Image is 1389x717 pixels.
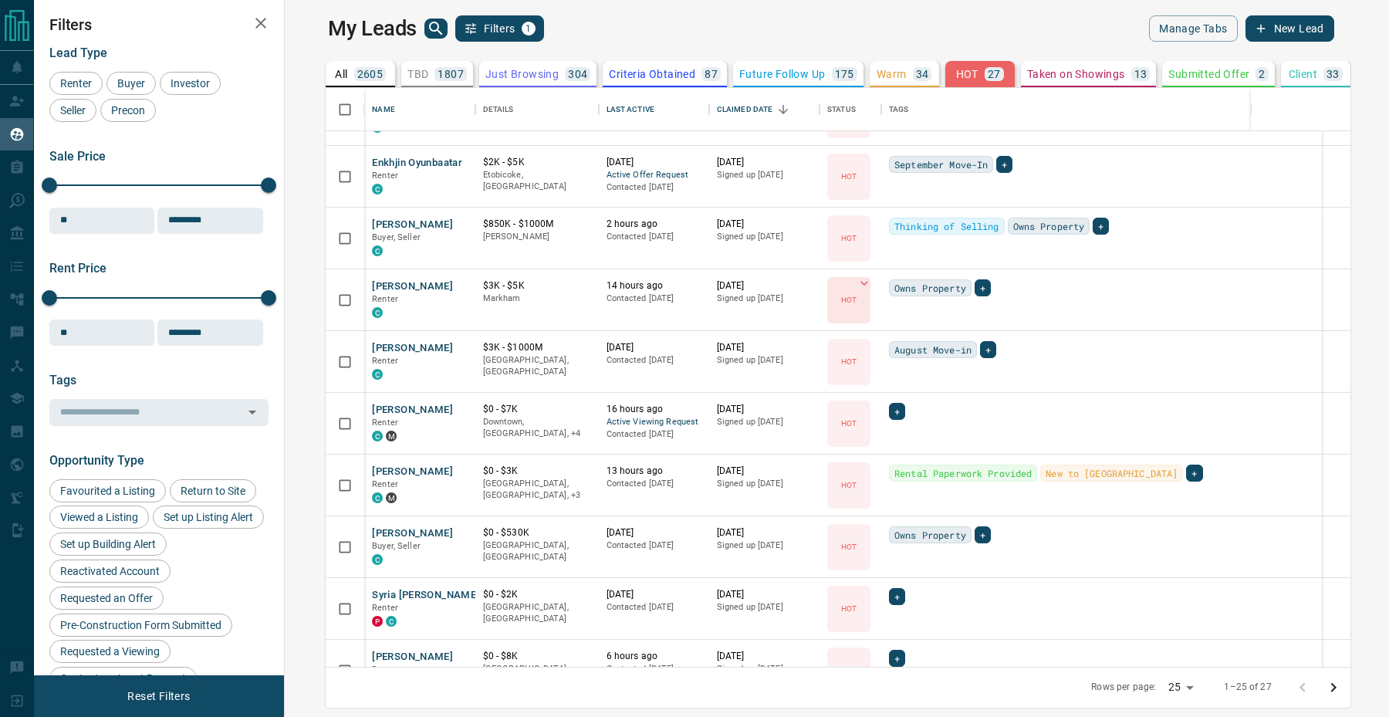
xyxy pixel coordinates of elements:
[386,431,397,441] div: mrloft.ca
[607,403,701,416] p: 16 hours ago
[599,88,709,131] div: Last Active
[49,587,164,610] div: Requested an Offer
[709,88,820,131] div: Claimed Date
[841,479,857,491] p: HOT
[372,403,453,418] button: [PERSON_NAME]
[717,293,812,305] p: Signed up [DATE]
[49,533,167,556] div: Set up Building Alert
[717,663,812,675] p: Signed up [DATE]
[106,72,156,95] div: Buyer
[1191,465,1197,481] span: +
[483,588,591,601] p: $0 - $2K
[483,231,591,243] p: [PERSON_NAME]
[607,539,701,552] p: Contacted [DATE]
[523,23,534,34] span: 1
[49,640,171,663] div: Requested a Viewing
[483,650,591,663] p: $0 - $8K
[894,651,900,666] span: +
[49,506,149,529] div: Viewed a Listing
[372,184,383,194] div: condos.ca
[372,650,453,665] button: [PERSON_NAME]
[372,307,383,318] div: condos.ca
[717,231,812,243] p: Signed up [DATE]
[607,293,701,305] p: Contacted [DATE]
[607,478,701,490] p: Contacted [DATE]
[1168,69,1249,79] p: Submitted Offer
[372,156,462,171] button: Enkhjin Oyunbaatar
[894,280,966,296] span: Owns Property
[386,492,397,503] div: mrloft.ca
[739,69,825,79] p: Future Follow Up
[483,341,591,354] p: $3K - $1000M
[980,341,996,358] div: +
[483,465,591,478] p: $0 - $3K
[372,88,395,131] div: Name
[609,69,695,79] p: Criteria Obtained
[372,369,383,380] div: condos.ca
[894,342,972,357] span: August Move-in
[985,342,991,357] span: +
[158,511,259,523] span: Set up Listing Alert
[49,15,269,34] h2: Filters
[49,667,197,690] div: Contact an Agent Request
[1186,465,1202,482] div: +
[841,665,857,676] p: HOT
[841,603,857,614] p: HOT
[607,218,701,231] p: 2 hours ago
[1098,218,1103,234] span: +
[483,403,591,416] p: $0 - $7K
[607,156,701,169] p: [DATE]
[980,527,985,543] span: +
[889,88,909,131] div: Tags
[483,354,591,378] p: [GEOGRAPHIC_DATA], [GEOGRAPHIC_DATA]
[483,293,591,305] p: Markham
[55,619,227,631] span: Pre-Construction Form Submitted
[49,261,106,276] span: Rent Price
[1091,681,1156,694] p: Rows per page:
[717,88,773,131] div: Claimed Date
[483,601,591,625] p: [GEOGRAPHIC_DATA], [GEOGRAPHIC_DATA]
[424,19,448,39] button: search button
[827,88,856,131] div: Status
[1245,15,1334,42] button: New Lead
[1259,69,1265,79] p: 2
[877,69,907,79] p: Warm
[372,526,453,541] button: [PERSON_NAME]
[357,69,384,79] p: 2605
[841,232,857,244] p: HOT
[49,614,232,637] div: Pre-Construction Form Submitted
[49,72,103,95] div: Renter
[1093,218,1109,235] div: +
[372,232,421,242] span: Buyer, Seller
[717,601,812,614] p: Signed up [DATE]
[717,588,812,601] p: [DATE]
[975,526,991,543] div: +
[372,218,453,232] button: [PERSON_NAME]
[55,485,161,497] span: Favourited a Listing
[485,69,559,79] p: Just Browsing
[153,506,264,529] div: Set up Listing Alert
[372,554,383,565] div: condos.ca
[717,465,812,478] p: [DATE]
[386,616,397,627] div: condos.ca
[372,294,398,304] span: Renter
[483,156,591,169] p: $2K - $5K
[607,169,701,182] span: Active Offer Request
[717,279,812,293] p: [DATE]
[372,171,398,181] span: Renter
[894,589,900,604] span: +
[894,157,988,172] span: September Move-In
[607,416,701,429] span: Active Viewing Request
[988,69,1001,79] p: 27
[956,69,978,79] p: HOT
[175,485,251,497] span: Return to Site
[242,401,263,423] button: Open
[916,69,929,79] p: 34
[889,588,905,605] div: +
[372,245,383,256] div: condos.ca
[835,69,854,79] p: 175
[841,294,857,306] p: HOT
[483,279,591,293] p: $3K - $5K
[483,478,591,502] p: Etobicoke, Midtown | Central, Toronto
[607,663,701,675] p: Contacted [DATE]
